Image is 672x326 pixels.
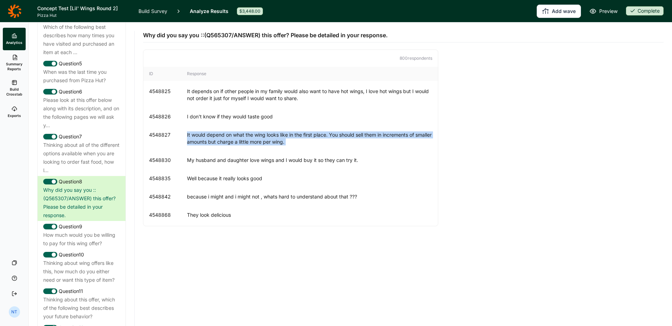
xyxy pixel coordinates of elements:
[599,7,618,15] span: Preview
[43,222,120,231] div: Question 9
[589,7,618,15] a: Preview
[43,250,120,259] div: Question 10
[187,131,432,145] div: It would depend on what the wing looks like in the first place. You should sell them in increment...
[149,56,432,61] p: 800 respondent s
[537,5,581,18] button: Add wave
[187,211,432,219] div: They look delicious
[149,193,184,200] div: 4548842
[43,287,120,295] div: Question 11
[3,101,26,123] a: Exports
[43,96,120,130] div: Please look at this offer below along with its description, and on the following pages we will as...
[149,175,184,182] div: 4548835
[187,88,432,102] div: It depends on if other people in my family would also want to have hot wings, I love hot wings bu...
[3,50,26,76] a: Summary Reports
[149,71,184,77] div: ID
[187,71,432,77] div: Response
[43,23,120,57] div: Which of the following best describes how many times you have visited and purchased an item at ea...
[237,7,263,15] div: $3,448.00
[43,231,120,248] div: How much would you be willing to pay for this wing offer?
[626,6,664,16] button: Complete
[37,4,130,13] h1: Concept Test [Lil' Wings Round 2]
[43,132,120,141] div: Question 7
[149,131,184,145] div: 4548827
[187,175,432,182] div: Well because it really looks good
[43,87,120,96] div: Question 6
[43,59,120,68] div: Question 5
[187,193,432,200] div: because i might and i might not , whats hard to understand about that ???
[149,113,184,120] div: 4548826
[149,157,184,164] div: 4548830
[37,13,130,18] span: Pizza Hut
[6,40,22,45] span: Analytics
[43,186,120,220] div: Why did you say you ::(Q565307/ANSWER) this offer? Please be detailed in your response.
[149,211,184,219] div: 4548868
[149,88,184,102] div: 4548825
[9,306,20,318] div: NT
[43,259,120,284] div: Thinking about wing offers like this, how much do you either need or want this type of item?
[626,6,664,15] div: Complete
[3,28,26,50] a: Analytics
[3,76,26,101] a: Build Crosstab
[143,31,388,39] span: Why did you say you ::(Q565307/ANSWER) this offer? Please be detailed in your response.
[187,113,432,120] div: I don't know if they would taste good
[43,68,120,85] div: When was the last time you purchased from Pizza Hut?
[187,157,432,164] div: My husband and daughter love wings and I would buy it so they can try it.
[6,87,23,97] span: Build Crosstab
[43,141,120,175] div: Thinking about all of the different options available when you are looking to order fast food, ho...
[6,61,23,71] span: Summary Reports
[43,177,120,186] div: Question 8
[43,295,120,321] div: Thinking about this offer, which of the following best describes your future behavior?
[8,113,21,118] span: Exports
